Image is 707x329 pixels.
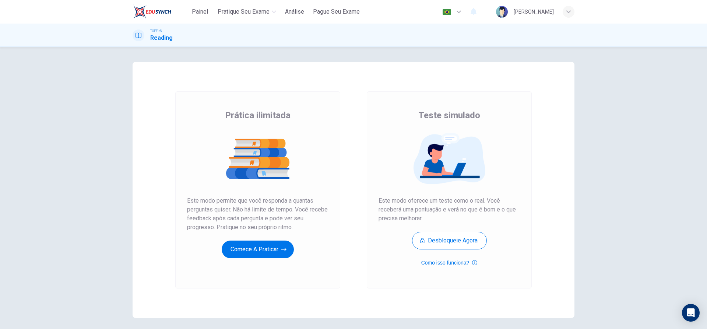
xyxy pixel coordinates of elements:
[418,109,480,121] span: Teste simulado
[188,5,212,18] button: Painel
[496,6,508,18] img: Profile picture
[282,5,307,18] button: Análise
[421,258,478,267] button: Como isso funciona?
[218,7,270,16] span: Pratique seu exame
[442,9,451,15] img: pt
[412,232,487,249] button: Desbloqueie agora
[285,7,304,16] span: Análise
[192,7,208,16] span: Painel
[514,7,554,16] div: [PERSON_NAME]
[150,28,162,34] span: TOEFL®
[215,5,279,18] button: Pratique seu exame
[222,241,294,258] button: Comece a praticar
[133,4,188,19] a: EduSynch logo
[133,4,171,19] img: EduSynch logo
[682,304,700,322] div: Open Intercom Messenger
[187,196,328,232] span: Este modo permite que você responda a quantas perguntas quiser. Não há limite de tempo. Você rece...
[150,34,173,42] h1: Reading
[310,5,363,18] button: Pague Seu Exame
[313,7,360,16] span: Pague Seu Exame
[225,109,291,121] span: Prática ilimitada
[379,196,520,223] span: Este modo oferece um teste como o real. Você receberá uma pontuação e verá no que é bom e o que p...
